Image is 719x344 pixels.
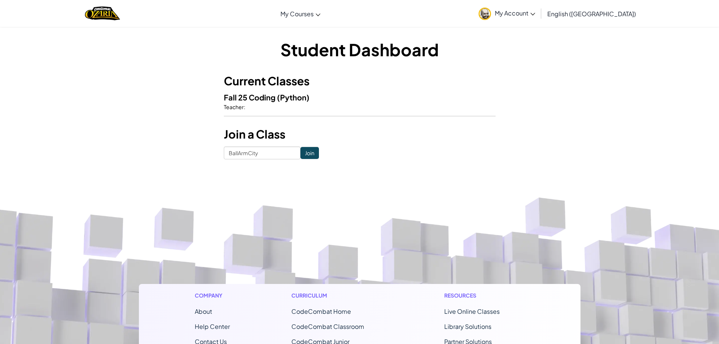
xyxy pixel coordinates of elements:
[291,322,364,330] a: CodeCombat Classroom
[224,147,300,159] input: <Enter Class Code>
[224,103,244,110] span: Teacher
[277,93,309,102] span: (Python)
[543,3,640,24] a: English ([GEOGRAPHIC_DATA])
[195,292,230,299] h1: Company
[224,93,277,102] span: Fall 25 Coding
[195,322,230,330] a: Help Center
[85,6,120,21] img: Home
[280,10,314,18] span: My Courses
[291,307,351,315] span: CodeCombat Home
[300,147,319,159] input: Join
[85,6,120,21] a: Ozaria by CodeCombat logo
[244,103,245,110] span: :
[479,8,491,20] img: avatar
[495,9,535,17] span: My Account
[195,307,212,315] a: About
[475,2,539,25] a: My Account
[291,292,383,299] h1: Curriculum
[224,38,496,61] h1: Student Dashboard
[444,322,491,330] a: Library Solutions
[224,126,496,143] h3: Join a Class
[547,10,636,18] span: English ([GEOGRAPHIC_DATA])
[444,292,525,299] h1: Resources
[224,73,496,89] h3: Current Classes
[277,3,324,24] a: My Courses
[444,307,500,315] a: Live Online Classes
